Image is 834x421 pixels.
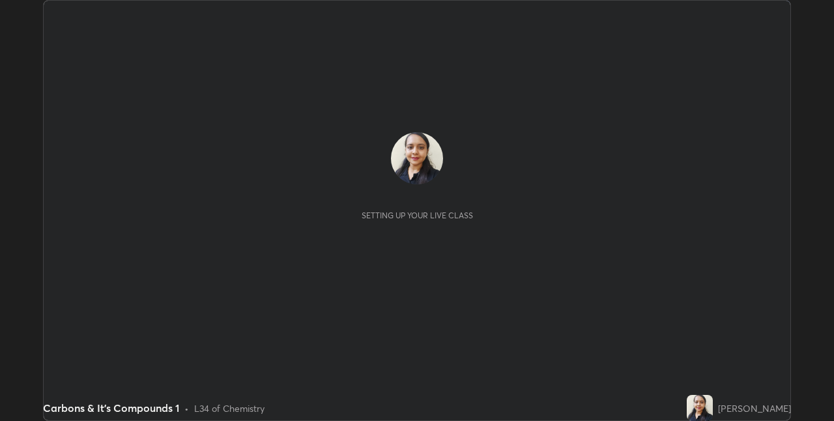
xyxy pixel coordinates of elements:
img: 99fb6511f09f4fb6abd8e3fdd64d117b.jpg [391,132,443,184]
div: [PERSON_NAME] [718,401,791,415]
div: Setting up your live class [362,210,473,220]
div: • [184,401,189,415]
div: L34 of Chemistry [194,401,265,415]
div: Carbons & It's Compounds 1 [43,400,179,416]
img: 99fb6511f09f4fb6abd8e3fdd64d117b.jpg [687,395,713,421]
